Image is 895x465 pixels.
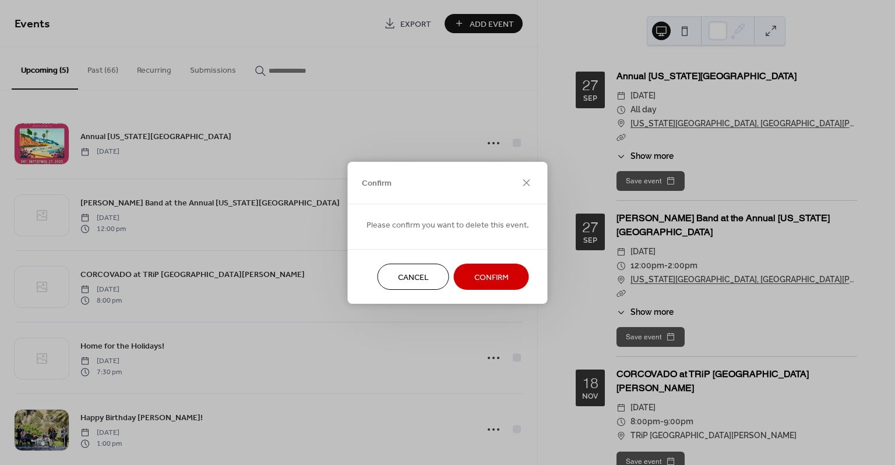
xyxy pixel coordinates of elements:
span: Cancel [398,271,429,283]
span: Confirm [474,271,509,283]
span: Confirm [362,178,392,190]
button: Confirm [454,264,529,290]
button: Cancel [378,264,449,290]
span: Please confirm you want to delete this event. [367,219,529,231]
